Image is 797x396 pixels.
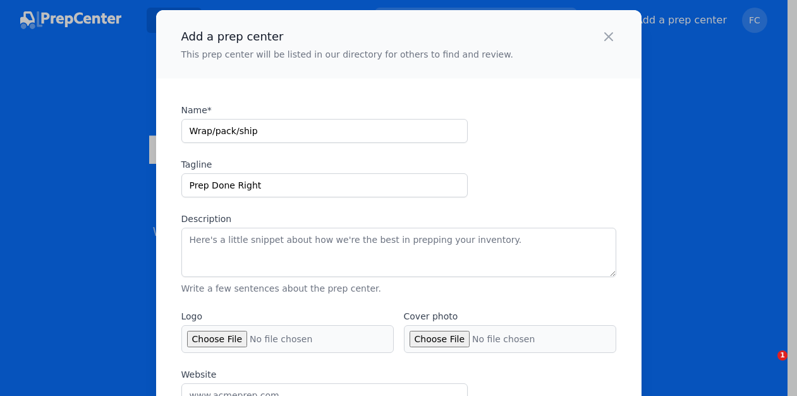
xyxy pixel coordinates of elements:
iframe: Intercom live chat [751,350,782,381]
input: We're the best in prep. [181,173,468,197]
label: Website [181,368,468,381]
label: Description [181,213,616,225]
p: Write a few sentences about the prep center. [181,282,616,295]
span: 1 [777,350,788,361]
p: This prep center will be listed in our directory for others to find and review. [181,48,513,61]
input: ACME Prep [181,119,468,143]
label: Logo [181,310,394,323]
label: Cover photo [404,310,616,323]
label: Tagline [181,158,468,171]
label: Name* [181,104,468,116]
h2: Add a prep center [181,28,513,46]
